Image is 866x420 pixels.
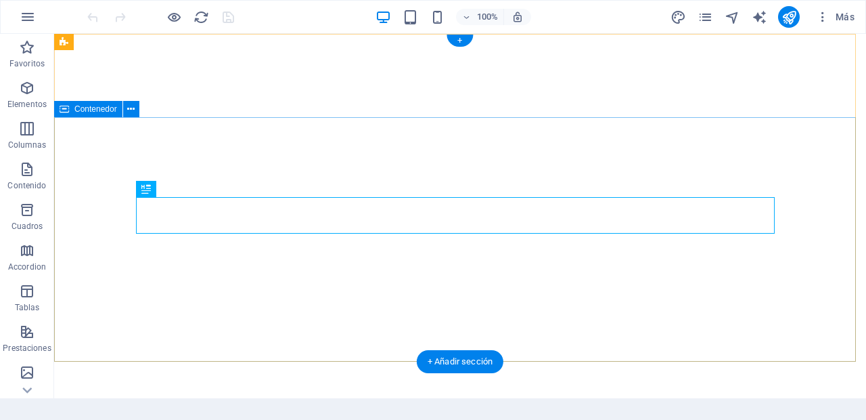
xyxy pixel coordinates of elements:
i: Diseño (Ctrl+Alt+Y) [670,9,686,25]
h6: 100% [476,9,498,25]
p: Prestaciones [3,343,51,354]
p: Accordion [8,261,46,272]
button: Haz clic para salir del modo de previsualización y seguir editando [166,9,182,25]
p: Columnas [8,140,47,150]
i: Al redimensionar, ajustar el nivel de zoom automáticamente para ajustarse al dispositivo elegido. [511,11,524,23]
span: Contenedor [74,105,117,113]
p: Cuadros [12,221,43,232]
button: text_generator [751,9,767,25]
div: + Añadir sección [417,350,503,373]
button: 100% [456,9,504,25]
i: Navegador [725,9,740,25]
button: navigator [724,9,740,25]
i: AI Writer [752,9,767,25]
i: Publicar [781,9,797,25]
i: Volver a cargar página [193,9,209,25]
span: Más [816,10,854,24]
p: Tablas [15,302,40,313]
p: Favoritos [9,58,45,69]
p: Contenido [7,180,46,191]
div: + [447,35,473,47]
button: reload [193,9,209,25]
button: design [670,9,686,25]
p: Elementos [7,99,47,110]
button: publish [778,6,800,28]
i: Páginas (Ctrl+Alt+S) [698,9,713,25]
button: pages [697,9,713,25]
button: Más [811,6,860,28]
